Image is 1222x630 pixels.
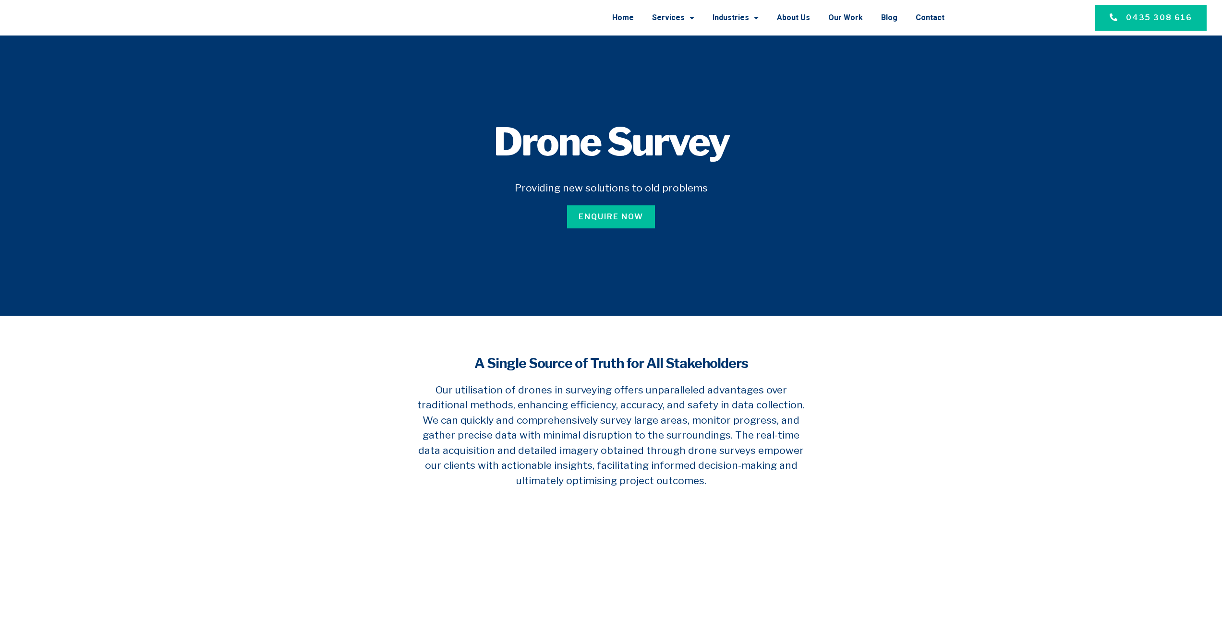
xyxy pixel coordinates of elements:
h1: Drone Survey [324,123,898,161]
a: Our Work [828,5,863,30]
a: Contact [916,5,944,30]
span: 0435 308 616 [1126,12,1192,24]
span: Enquire Now [579,211,643,223]
h5: Providing new solutions to old problems [324,180,898,196]
a: Enquire Now [567,205,655,228]
a: 0435 308 616 [1095,5,1207,31]
a: Home [612,5,634,30]
nav: Menu [205,5,945,30]
a: Services [652,5,694,30]
h5: Our utilisation of drones in surveying offers unparalleled advantages over traditional methods, e... [414,382,808,503]
a: Industries [713,5,759,30]
h4: A Single Source of Truth for All Stakeholders [414,354,808,373]
img: Final-Logo copy [53,7,153,29]
a: Blog [881,5,897,30]
a: About Us [777,5,810,30]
